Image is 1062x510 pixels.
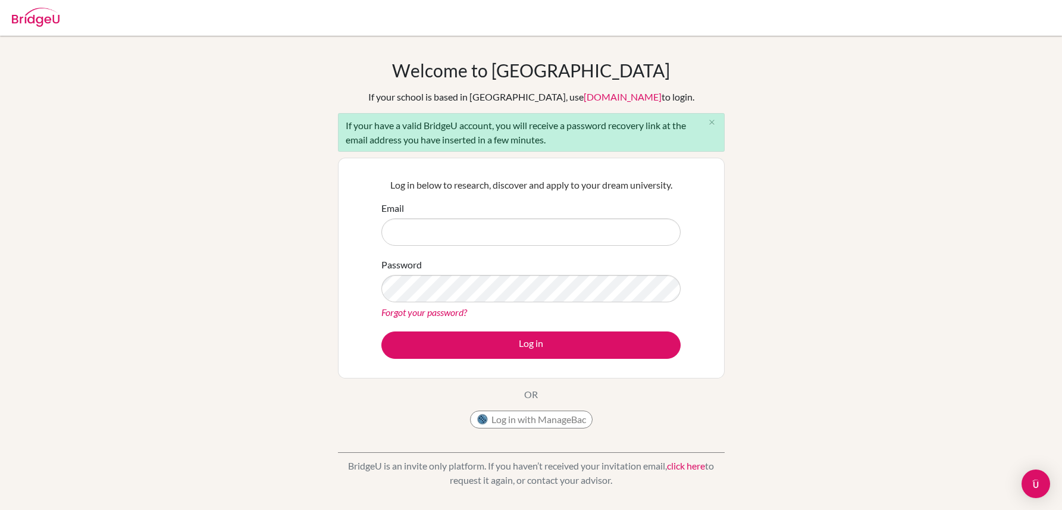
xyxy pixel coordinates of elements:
button: Log in with ManageBac [470,411,593,428]
img: Bridge-U [12,8,59,27]
p: Log in below to research, discover and apply to your dream university. [381,178,681,192]
a: click here [667,460,705,471]
div: If your have a valid BridgeU account, you will receive a password recovery link at the email addr... [338,113,725,152]
button: Close [700,114,724,132]
p: OR [524,387,538,402]
div: If your school is based in [GEOGRAPHIC_DATA], use to login. [368,90,694,104]
label: Email [381,201,404,215]
h1: Welcome to [GEOGRAPHIC_DATA] [392,60,670,81]
p: BridgeU is an invite only platform. If you haven’t received your invitation email, to request it ... [338,459,725,487]
label: Password [381,258,422,272]
a: Forgot your password? [381,306,467,318]
a: [DOMAIN_NAME] [584,91,662,102]
div: Open Intercom Messenger [1022,470,1050,498]
button: Log in [381,331,681,359]
i: close [707,118,716,127]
